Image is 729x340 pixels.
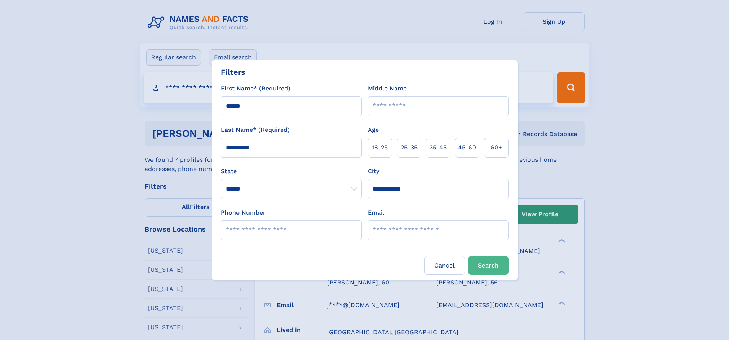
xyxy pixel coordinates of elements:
label: Cancel [424,256,465,275]
div: Filters [221,66,245,78]
span: 60+ [491,143,502,152]
span: 18‑25 [372,143,388,152]
label: Email [368,208,384,217]
label: Phone Number [221,208,266,217]
label: City [368,167,379,176]
button: Search [468,256,509,275]
label: Last Name* (Required) [221,125,290,135]
label: First Name* (Required) [221,84,290,93]
span: 35‑45 [429,143,447,152]
label: State [221,167,362,176]
label: Age [368,125,379,135]
label: Middle Name [368,84,407,93]
span: 25‑35 [401,143,418,152]
span: 45‑60 [458,143,476,152]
